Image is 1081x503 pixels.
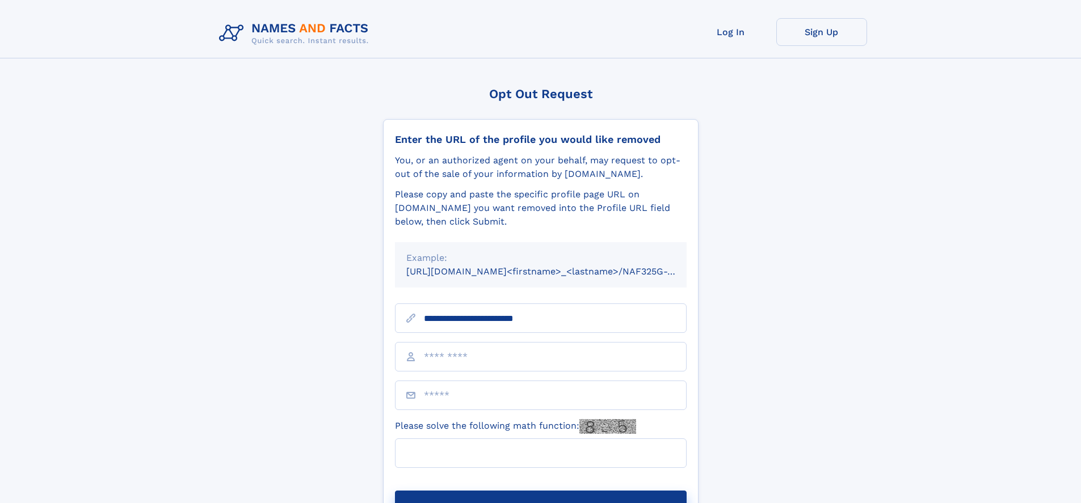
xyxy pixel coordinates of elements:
div: Opt Out Request [383,87,699,101]
label: Please solve the following math function: [395,419,636,434]
a: Sign Up [776,18,867,46]
div: Example: [406,251,675,265]
div: You, or an authorized agent on your behalf, may request to opt-out of the sale of your informatio... [395,154,687,181]
div: Please copy and paste the specific profile page URL on [DOMAIN_NAME] you want removed into the Pr... [395,188,687,229]
a: Log In [685,18,776,46]
img: Logo Names and Facts [214,18,378,49]
div: Enter the URL of the profile you would like removed [395,133,687,146]
small: [URL][DOMAIN_NAME]<firstname>_<lastname>/NAF325G-xxxxxxxx [406,266,708,277]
